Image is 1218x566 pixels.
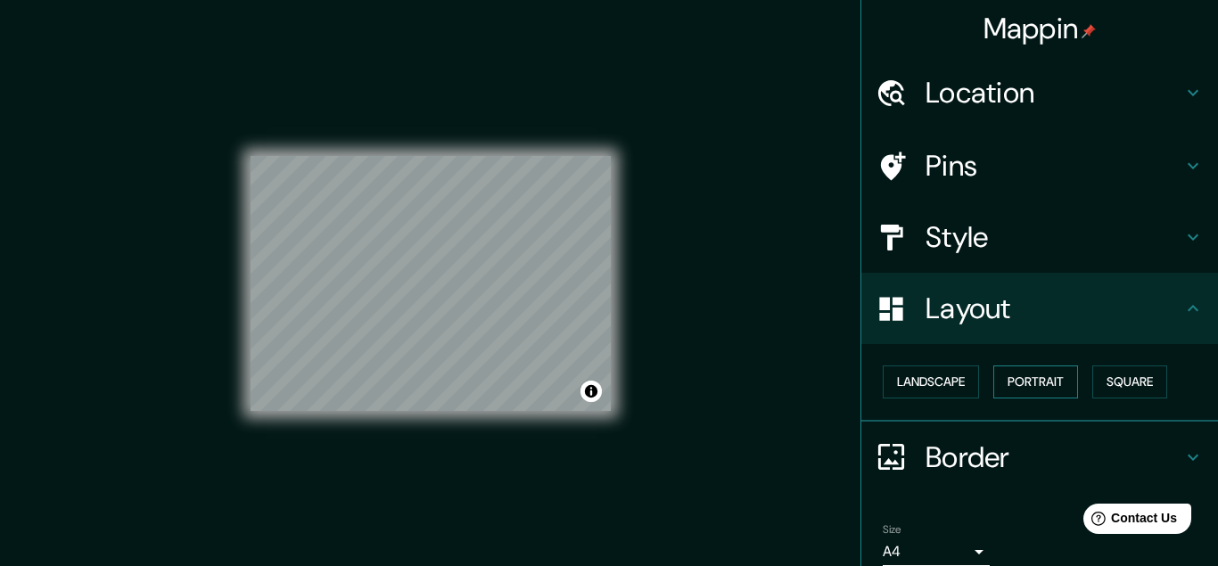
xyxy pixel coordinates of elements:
[1059,496,1198,546] iframe: Help widget launcher
[1082,24,1096,38] img: pin-icon.png
[251,156,611,411] canvas: Map
[883,537,990,566] div: A4
[861,130,1218,201] div: Pins
[861,273,1218,344] div: Layout
[861,201,1218,273] div: Style
[926,219,1182,255] h4: Style
[1092,365,1167,398] button: Square
[926,148,1182,184] h4: Pins
[993,365,1078,398] button: Portrait
[580,381,602,402] button: Toggle attribution
[861,422,1218,493] div: Border
[926,75,1182,111] h4: Location
[926,439,1182,475] h4: Border
[883,365,979,398] button: Landscape
[926,291,1182,326] h4: Layout
[861,57,1218,128] div: Location
[883,521,901,537] label: Size
[983,11,1097,46] h4: Mappin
